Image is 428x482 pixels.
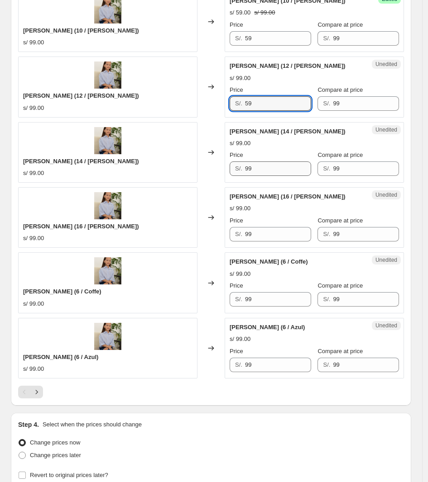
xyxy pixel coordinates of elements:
div: s/ 99.00 [230,204,250,213]
img: Q7A7529_80x.png [94,323,121,350]
span: [PERSON_NAME] (16 / [PERSON_NAME]) [23,223,139,230]
strike: s/ 99.00 [254,8,275,17]
div: s/ 59.00 [230,8,250,17]
div: s/ 99.00 [23,234,44,243]
div: s/ 99.00 [230,139,250,148]
span: Compare at price [317,282,363,289]
nav: Pagination [18,386,43,398]
img: Q7A7529_80x.png [94,192,121,219]
span: S/. [323,165,330,172]
span: [PERSON_NAME] (12 / [PERSON_NAME]) [23,92,139,99]
span: [PERSON_NAME] (14 / [PERSON_NAME]) [23,158,139,165]
span: S/. [235,165,242,172]
span: Price [230,86,243,93]
span: Price [230,21,243,28]
span: S/. [323,231,330,237]
span: [PERSON_NAME] (6 / Coffe) [23,288,101,295]
span: S/. [235,35,242,42]
span: [PERSON_NAME] (10 / [PERSON_NAME]) [23,27,139,34]
button: Next [30,386,43,398]
span: Price [230,348,243,354]
div: s/ 99.00 [230,335,250,344]
div: s/ 99.00 [23,38,44,47]
span: S/. [235,361,242,368]
span: [PERSON_NAME] (6 / Azul) [230,324,305,331]
h2: Step 4. [18,420,39,429]
span: Unedited [375,191,397,198]
span: Unedited [375,61,397,68]
span: Change prices now [30,439,80,446]
span: Unedited [375,256,397,264]
span: Revert to original prices later? [30,472,108,478]
span: Unedited [375,126,397,133]
span: S/. [235,296,242,302]
span: S/. [323,100,330,107]
span: Compare at price [317,217,363,224]
span: [PERSON_NAME] (12 / [PERSON_NAME]) [230,62,346,69]
span: Compare at price [317,86,363,93]
img: Q7A7529_80x.png [94,257,121,284]
div: s/ 99.00 [23,104,44,113]
div: s/ 99.00 [230,74,250,83]
span: Change prices later [30,452,81,458]
span: S/. [235,231,242,237]
img: Q7A7529_80x.png [94,127,121,154]
span: [PERSON_NAME] (14 / [PERSON_NAME]) [230,128,346,135]
span: Compare at price [317,151,363,158]
span: S/. [235,100,242,107]
span: Price [230,282,243,289]
span: [PERSON_NAME] (6 / Azul) [23,354,98,360]
span: Unedited [375,322,397,329]
span: [PERSON_NAME] (6 / Coffe) [230,258,308,265]
div: s/ 99.00 [230,269,250,279]
div: s/ 99.00 [23,364,44,373]
span: S/. [323,296,330,302]
div: s/ 99.00 [23,299,44,308]
img: Q7A7529_80x.png [94,61,121,89]
span: Compare at price [317,348,363,354]
span: S/. [323,361,330,368]
span: Compare at price [317,21,363,28]
div: s/ 99.00 [23,169,44,178]
span: Price [230,151,243,158]
span: [PERSON_NAME] (16 / [PERSON_NAME]) [230,193,346,200]
span: Price [230,217,243,224]
p: Select when the prices should change [43,420,142,429]
span: S/. [323,35,330,42]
